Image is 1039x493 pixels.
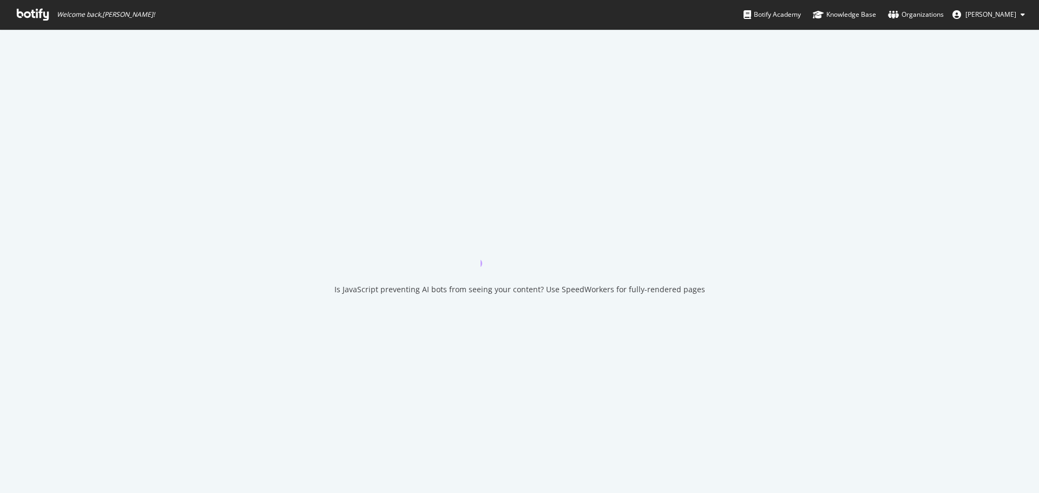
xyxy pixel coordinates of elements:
[57,10,155,19] span: Welcome back, [PERSON_NAME] !
[481,228,558,267] div: animation
[944,6,1034,23] button: [PERSON_NAME]
[965,10,1016,19] span: Eric Hofmann
[888,9,944,20] div: Organizations
[744,9,801,20] div: Botify Academy
[813,9,876,20] div: Knowledge Base
[334,284,705,295] div: Is JavaScript preventing AI bots from seeing your content? Use SpeedWorkers for fully-rendered pages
